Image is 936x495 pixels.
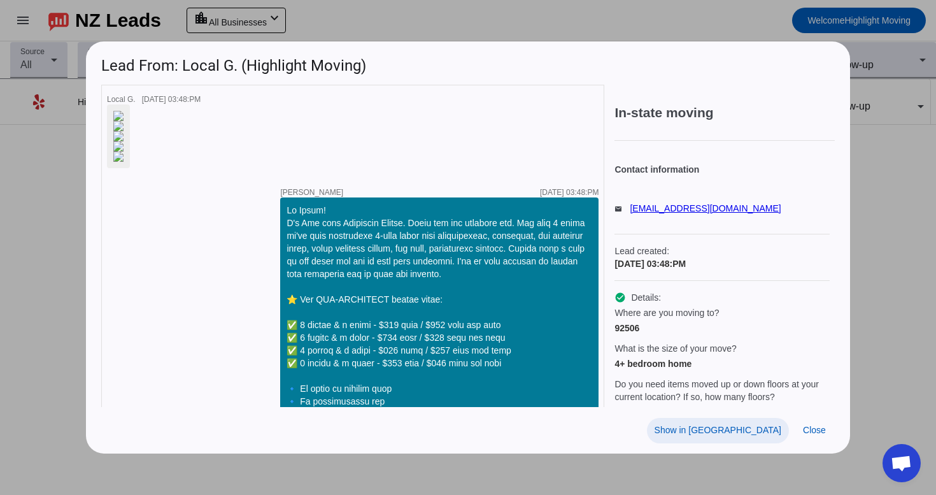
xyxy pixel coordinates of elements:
span: What is the size of your move? [614,342,736,355]
div: 4+ bedroom home [614,357,830,370]
span: Lead created: [614,245,830,257]
img: 98i5Gj0NF7Cz6ykAWgY0Qg [113,121,124,131]
img: 3RchVMxwQacQ4NyjEKVXeA [113,141,124,152]
h4: Contact information [614,163,830,176]
div: [DATE] 03:48:PM [614,257,830,270]
mat-icon: check_circle [614,292,626,303]
div: 2 floors [614,406,830,419]
img: PXQsW7XKKIX_G5ZiQRyRSA [113,111,124,121]
mat-icon: email [614,205,630,212]
span: [PERSON_NAME] [280,189,343,196]
button: Close [794,418,835,443]
div: [DATE] 03:48:PM [540,189,599,196]
span: Where are you moving to? [614,306,719,319]
h2: In-state moving [614,106,835,119]
span: Close [803,425,826,435]
div: Open chat [883,444,921,482]
span: Local G. [107,95,136,104]
h1: Lead From: Local G. (Highlight Moving) [86,41,850,84]
span: Details: [631,291,661,304]
span: Show in [GEOGRAPHIC_DATA] [655,425,781,435]
div: 92506 [614,322,830,334]
a: [EMAIL_ADDRESS][DOMAIN_NAME] [630,203,781,213]
img: -MhraXqzJdnMnseve-o6Eg [113,131,124,141]
button: Show in [GEOGRAPHIC_DATA] [647,418,789,443]
div: [DATE] 03:48:PM [142,96,201,103]
img: ira5eecub_mrm0qi6ujI4A [113,152,124,162]
span: Do you need items moved up or down floors at your current location? If so, how many floors? [614,378,830,403]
